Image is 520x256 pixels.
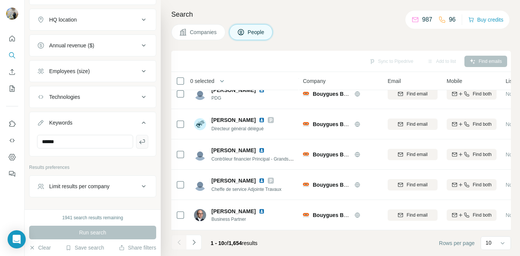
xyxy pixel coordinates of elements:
button: Feedback [6,167,18,181]
span: People [248,28,265,36]
span: Bouygues Bâtiment Ile-de-France [313,91,397,97]
span: Find email [407,181,427,188]
button: My lists [6,82,18,95]
span: results [211,240,258,246]
button: Find email [388,149,438,160]
button: Find email [388,88,438,100]
p: 987 [422,15,432,24]
span: Find both [473,91,492,97]
span: Mobile [447,77,462,85]
div: Technologies [49,93,80,101]
button: Find email [388,119,438,130]
span: Contrôleur financier Principal - Grands Projets [211,156,304,162]
span: Find email [407,212,427,219]
span: 1 - 10 [211,240,224,246]
button: Find email [388,209,438,221]
span: Bouygues Bâtiment Ile-de-France [313,151,397,158]
button: Share filters [119,244,156,251]
span: Find both [473,212,492,219]
button: Find both [447,209,497,221]
p: 10 [486,239,492,247]
span: Bouygues Bâtiment Ile-de-France [313,182,397,188]
img: LinkedIn logo [259,178,265,184]
span: Directeur général délégué [211,126,264,131]
span: Cheffe de service Adjointe Travaux [211,187,281,192]
span: Find email [407,151,427,158]
button: Use Surfe on LinkedIn [6,117,18,131]
img: Logo of Bouygues Bâtiment Ile-de-France [303,212,309,218]
span: PDG [211,95,268,101]
span: Email [388,77,401,85]
img: Avatar [194,209,206,221]
button: Find both [447,88,497,100]
img: Logo of Bouygues Bâtiment Ile-de-France [303,121,309,127]
div: Keywords [49,119,72,126]
span: [PERSON_NAME] [211,208,256,215]
button: Clear [29,244,51,251]
img: Avatar [194,148,206,161]
span: Companies [190,28,217,36]
span: Find both [473,121,492,128]
button: Search [6,48,18,62]
p: 96 [449,15,456,24]
div: Open Intercom Messenger [8,230,26,248]
span: 0 selected [190,77,214,85]
span: Find email [407,121,427,128]
h4: Search [171,9,511,20]
button: Buy credits [468,14,503,25]
button: Limit results per company [29,177,156,195]
img: LinkedIn logo [259,117,265,123]
div: HQ location [49,16,77,23]
span: of [224,240,229,246]
img: LinkedIn logo [259,147,265,153]
span: Find both [473,151,492,158]
p: Results preferences [29,164,156,171]
button: Keywords [29,114,156,135]
img: Logo of Bouygues Bâtiment Ile-de-France [303,151,309,158]
div: Annual revenue ($) [49,42,94,49]
span: Bouygues Bâtiment Ile-de-France [313,212,397,218]
span: 1,654 [229,240,242,246]
span: Bouygues Bâtiment Ile-de-France [313,121,397,127]
img: Logo of Bouygues Bâtiment Ile-de-France [303,91,309,97]
button: Annual revenue ($) [29,36,156,55]
img: LinkedIn logo [259,208,265,214]
div: Limit results per company [49,183,110,190]
button: Find both [447,179,497,190]
span: [PERSON_NAME] [211,116,256,124]
img: Avatar [194,179,206,191]
span: Lists [506,77,517,85]
button: Use Surfe API [6,134,18,147]
img: Logo of Bouygues Bâtiment Ile-de-France [303,182,309,188]
button: Find both [447,149,497,160]
button: Dashboard [6,150,18,164]
button: Quick start [6,32,18,45]
div: 1941 search results remaining [62,214,123,221]
span: Find both [473,181,492,188]
button: Technologies [29,88,156,106]
button: Enrich CSV [6,65,18,79]
button: Find both [447,119,497,130]
button: HQ location [29,11,156,29]
button: Find email [388,179,438,190]
img: Avatar [194,118,206,130]
img: Avatar [6,8,18,20]
span: [PERSON_NAME] [211,147,256,154]
span: Rows per page [439,239,475,247]
img: Avatar [194,88,206,100]
span: Business Partner [211,216,268,223]
button: Navigate to next page [186,235,202,250]
div: Employees (size) [49,67,90,75]
span: [PERSON_NAME] [211,177,256,184]
button: Employees (size) [29,62,156,80]
span: Find email [407,91,427,97]
button: Save search [65,244,104,251]
span: Company [303,77,326,85]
